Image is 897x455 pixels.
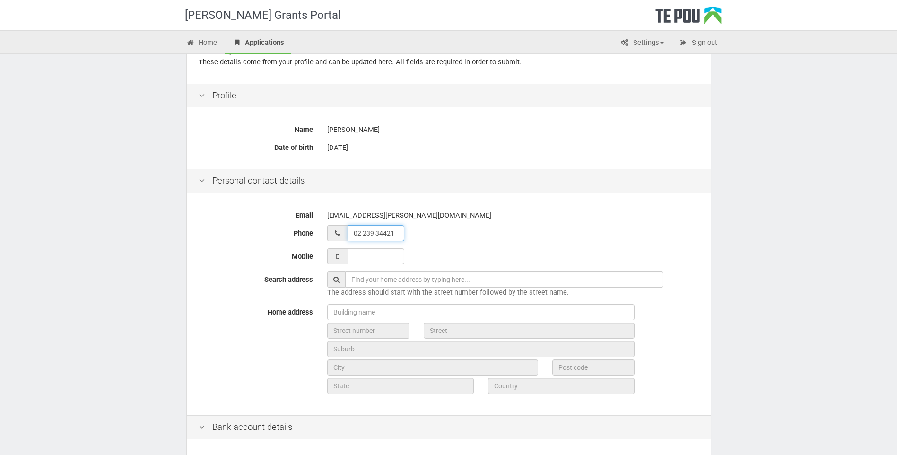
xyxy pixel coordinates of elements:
label: Home address [192,304,320,317]
label: Search address [192,271,320,285]
div: Personal contact details [187,169,711,193]
div: [EMAIL_ADDRESS][PERSON_NAME][DOMAIN_NAME] [327,207,699,224]
label: Name [192,122,320,135]
input: State [327,378,474,394]
input: City [327,359,538,376]
label: Email [192,207,320,220]
input: Post code [552,359,635,376]
a: Settings [613,33,671,54]
p: These details come from your profile and can be updated here. All fields are required in order to... [199,57,699,67]
div: [PERSON_NAME] [327,122,699,138]
input: Building name [327,304,635,320]
div: Bank account details [187,415,711,439]
a: Applications [225,33,291,54]
span: Phone [294,229,313,237]
div: [DATE] [327,140,699,156]
input: Street number [327,323,409,339]
a: Sign out [672,33,724,54]
input: Find your home address by typing here... [345,271,663,288]
input: Country [488,378,635,394]
input: Suburb [327,341,635,357]
span: Mobile [292,252,313,261]
label: Date of birth [192,140,320,153]
span: The address should start with the street number followed by the street name. [327,288,569,297]
input: Street [424,323,635,339]
div: Profile [187,84,711,108]
div: Te Pou Logo [655,7,722,30]
a: Home [179,33,225,54]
